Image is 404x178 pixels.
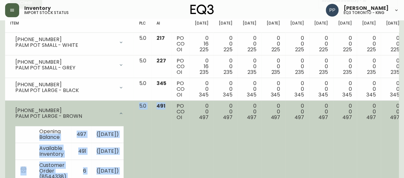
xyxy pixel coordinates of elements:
[243,103,256,120] div: 0 0
[200,68,209,76] span: 235
[386,58,400,75] div: 0 0
[15,59,115,65] div: [PHONE_NUMBER]
[295,68,304,76] span: 235
[156,102,165,110] span: 491
[10,58,129,72] div: [PHONE_NUMBER]PALM POT SMALL - GREY
[200,46,209,53] span: 225
[271,68,280,76] span: 235
[156,34,165,42] span: 217
[134,78,151,101] td: 5.0
[285,19,309,33] th: [DATE]
[219,81,232,98] div: 0 0
[390,114,400,121] span: 497
[72,143,91,160] td: 491
[333,19,357,33] th: [DATE]
[91,143,124,160] td: ( [DATE] )
[177,103,185,120] div: PO CO
[15,108,115,113] div: [PHONE_NUMBER]
[326,4,339,17] img: 93ed64739deb6bac3372f15ae91c6632
[266,35,280,53] div: 0 0
[195,58,209,75] div: 0 16
[190,4,214,15] img: logo
[391,46,400,53] span: 225
[338,58,352,75] div: 0 0
[362,35,376,53] div: 0 0
[319,46,328,53] span: 225
[271,91,280,98] span: 345
[134,33,151,55] td: 5.0
[309,19,333,33] th: [DATE]
[177,81,185,98] div: PO CO
[247,91,256,98] span: 345
[15,37,115,42] div: [PHONE_NUMBER]
[243,35,256,53] div: 0 0
[223,91,232,98] span: 345
[290,35,304,53] div: 0 0
[199,114,209,121] span: 497
[290,103,304,120] div: 0 0
[134,19,151,33] th: PLC
[357,19,381,33] th: [DATE]
[314,58,328,75] div: 0 0
[177,58,185,75] div: PO CO
[5,19,134,33] th: Item
[367,46,376,53] span: 225
[344,11,385,15] h5: eq3 toronto - king
[219,58,232,75] div: 0 0
[362,81,376,98] div: 0 0
[15,65,115,71] div: PALM POT SMALL - GREY
[366,91,376,98] span: 345
[314,35,328,53] div: 0 0
[15,88,115,93] div: PALM POT LARGE - BLACK
[362,58,376,75] div: 0 0
[156,57,166,64] span: 227
[386,81,400,98] div: 0 0
[248,68,256,76] span: 235
[34,126,72,143] td: Opening Balance
[134,55,151,78] td: 5.0
[24,11,69,15] h5: import stock status
[10,81,129,95] div: [PHONE_NUMBER]PALM POT LARGE - BLACK
[319,68,328,76] span: 235
[342,114,352,121] span: 497
[224,46,232,53] span: 225
[243,81,256,98] div: 0 0
[224,68,232,76] span: 235
[219,103,232,120] div: 0 0
[199,91,209,98] span: 345
[177,35,185,53] div: PO CO
[294,91,304,98] span: 345
[15,82,115,88] div: [PHONE_NUMBER]
[344,6,389,11] span: [PERSON_NAME]
[271,46,280,53] span: 225
[91,126,124,143] td: ( [DATE] )
[290,81,304,98] div: 0 0
[362,103,376,120] div: 0 0
[295,46,304,53] span: 225
[156,80,166,87] span: 345
[177,46,182,53] span: OI
[342,91,352,98] span: 345
[367,68,376,76] span: 235
[266,103,280,120] div: 0 0
[343,46,352,53] span: 225
[151,19,172,33] th: AI
[20,167,27,174] img: retail_report.svg
[391,68,400,76] span: 235
[15,113,115,119] div: PALM POT LARGE - BROWN
[343,68,352,76] span: 235
[338,81,352,98] div: 0 0
[314,103,328,120] div: 0 0
[261,19,285,33] th: [DATE]
[19,26,88,44] textarea: CUSTOM CONSOLE
[243,58,256,75] div: 0 0
[318,114,328,121] span: 497
[177,114,182,121] span: OI
[390,91,400,98] span: 345
[195,35,209,53] div: 0 16
[195,81,209,98] div: 0 0
[238,19,262,33] th: [DATE]
[177,91,182,98] span: OI
[266,81,280,98] div: 0 0
[190,19,214,33] th: [DATE]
